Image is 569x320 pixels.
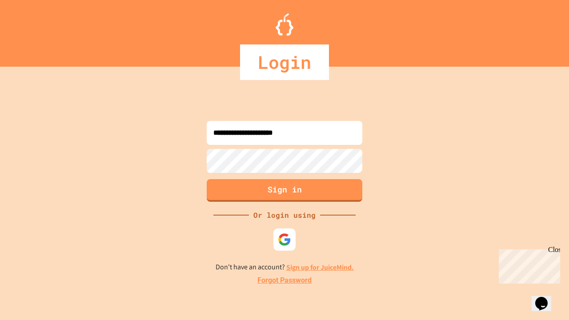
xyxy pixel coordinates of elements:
img: Logo.svg [276,13,293,36]
div: Login [240,44,329,80]
img: google-icon.svg [278,233,291,246]
div: Or login using [249,210,320,220]
p: Don't have an account? [216,262,354,273]
button: Sign in [207,179,362,202]
a: Forgot Password [257,275,312,286]
iframe: chat widget [495,246,560,284]
div: Chat with us now!Close [4,4,61,56]
a: Sign up for JuiceMind. [286,263,354,272]
iframe: chat widget [532,284,560,311]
